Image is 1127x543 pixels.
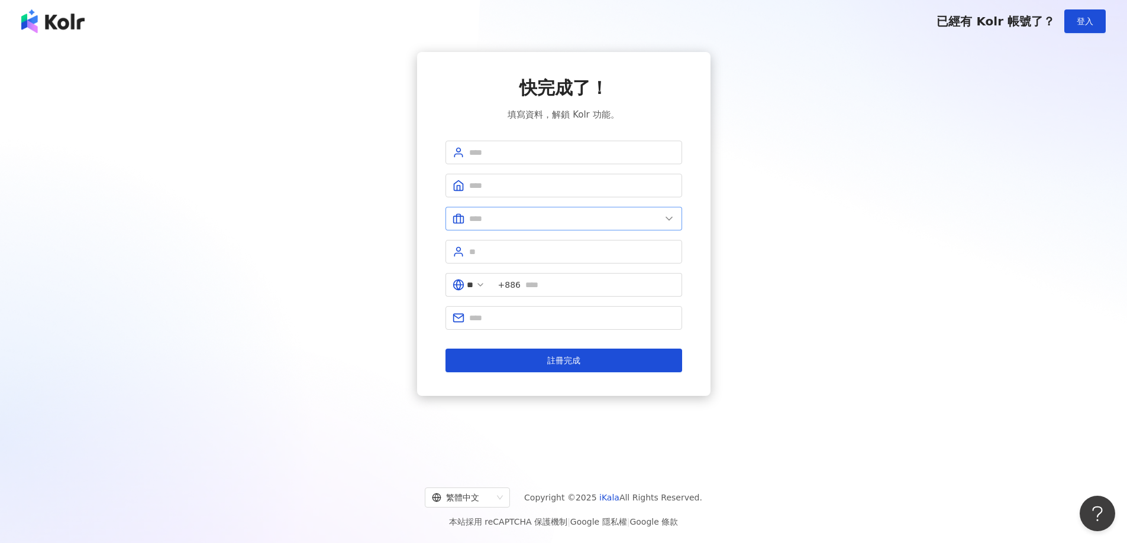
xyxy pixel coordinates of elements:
[599,493,619,502] a: iKala
[1080,496,1115,531] iframe: Help Scout Beacon - Open
[1064,9,1106,33] button: 登入
[570,517,627,526] a: Google 隱私權
[449,515,678,529] span: 本站採用 reCAPTCHA 保護機制
[937,14,1055,28] span: 已經有 Kolr 帳號了？
[21,9,85,33] img: logo
[524,490,702,505] span: Copyright © 2025 All Rights Reserved.
[508,108,619,122] span: 填寫資料，解鎖 Kolr 功能。
[498,278,521,291] span: +886
[567,517,570,526] span: |
[547,356,580,365] span: 註冊完成
[629,517,678,526] a: Google 條款
[519,76,608,100] span: 快完成了！
[1077,17,1093,26] span: 登入
[432,488,492,507] div: 繁體中文
[627,517,630,526] span: |
[445,349,682,372] button: 註冊完成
